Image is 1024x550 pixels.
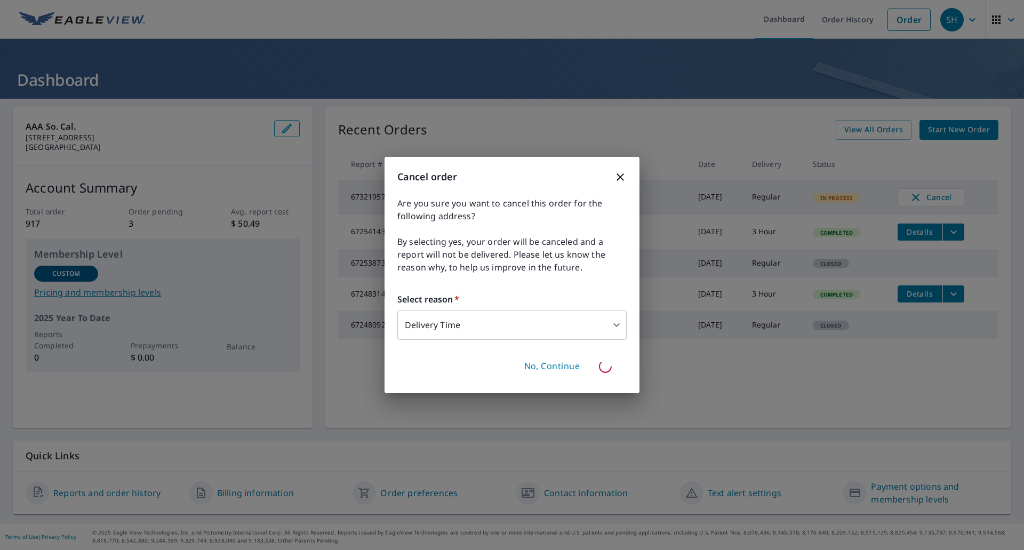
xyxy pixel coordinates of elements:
[397,310,627,340] div: Delivery Time
[397,170,627,184] h3: Cancel order
[397,293,627,306] label: Select reason
[397,235,627,274] span: By selecting yes, your order will be canceled and a report will not be delivered. Please let us k...
[397,197,627,222] span: Are you sure you want to cancel this order for the following address?
[524,361,580,372] span: No, Continue
[520,357,585,376] button: No, Continue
